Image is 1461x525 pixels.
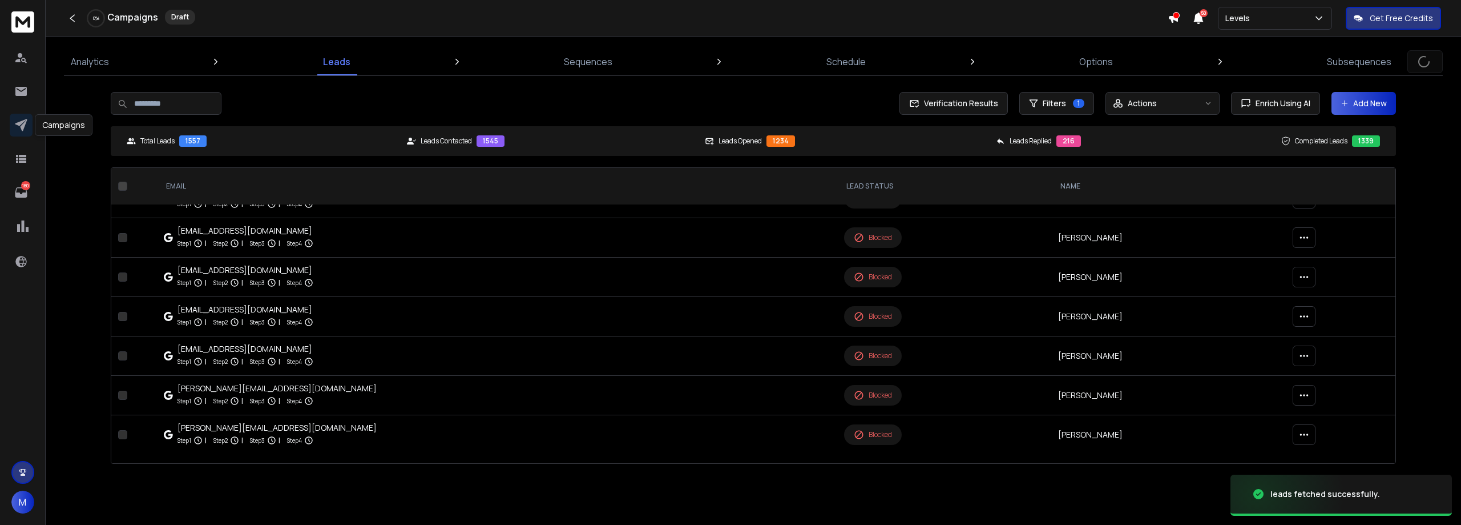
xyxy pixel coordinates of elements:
[177,264,313,276] div: [EMAIL_ADDRESS][DOMAIN_NAME]
[1327,55,1391,69] p: Subsequences
[854,272,892,282] div: Blocked
[1072,48,1120,75] a: Options
[241,435,243,446] p: |
[250,238,265,249] p: Step 3
[177,225,313,237] div: [EMAIL_ADDRESS][DOMAIN_NAME]
[157,168,837,205] th: EMAIL
[213,356,228,367] p: Step 2
[854,311,892,322] div: Blocked
[177,356,191,367] p: Step 1
[287,316,302,328] p: Step 4
[1128,98,1157,109] p: Actions
[279,356,280,367] p: |
[205,316,207,328] p: |
[854,351,892,361] div: Blocked
[1295,137,1347,146] p: Completed Leads
[1051,336,1286,376] td: [PERSON_NAME]
[1051,218,1286,258] td: [PERSON_NAME]
[323,55,350,69] p: Leads
[177,395,191,407] p: Step 1
[1352,135,1380,147] div: 1339
[64,48,116,75] a: Analytics
[11,491,34,514] button: M
[287,435,302,446] p: Step 4
[1051,415,1286,455] td: [PERSON_NAME]
[1073,99,1084,108] span: 1
[177,304,313,315] div: [EMAIL_ADDRESS][DOMAIN_NAME]
[1056,135,1081,147] div: 216
[213,435,228,446] p: Step 2
[287,395,302,407] p: Step 4
[826,55,866,69] p: Schedule
[250,435,265,446] p: Step 3
[179,135,207,147] div: 1557
[205,435,207,446] p: |
[177,435,191,446] p: Step 1
[241,238,243,249] p: |
[177,316,191,328] p: Step 1
[837,168,1051,205] th: LEAD STATUS
[177,383,377,394] div: [PERSON_NAME][EMAIL_ADDRESS][DOMAIN_NAME]
[1051,297,1286,336] td: [PERSON_NAME]
[1043,98,1066,109] span: Filters
[1331,92,1396,115] button: Add New
[213,277,228,288] p: Step 2
[241,395,243,407] p: |
[213,316,228,328] p: Step 2
[1051,258,1286,297] td: [PERSON_NAME]
[1320,48,1398,75] a: Subsequences
[1051,376,1286,415] td: [PERSON_NAME]
[766,135,795,147] div: 1234
[1346,7,1441,30] button: Get Free Credits
[1270,488,1380,500] div: leads fetched successfully.
[557,48,619,75] a: Sequences
[10,181,33,204] a: 180
[1225,13,1254,24] p: Levels
[899,92,1008,115] button: Verification Results
[205,277,207,288] p: |
[1019,92,1094,115] button: Filters1
[1010,137,1052,146] p: Leads Replied
[287,356,302,367] p: Step 4
[279,395,280,407] p: |
[421,137,472,146] p: Leads Contacted
[205,395,207,407] p: |
[177,343,313,355] div: [EMAIL_ADDRESS][DOMAIN_NAME]
[854,390,892,400] div: Blocked
[140,137,175,146] p: Total Leads
[241,356,243,367] p: |
[250,395,265,407] p: Step 3
[241,316,243,328] p: |
[107,10,158,24] h1: Campaigns
[250,316,265,328] p: Step 3
[71,55,109,69] p: Analytics
[177,422,377,434] div: [PERSON_NAME][EMAIL_ADDRESS][DOMAIN_NAME]
[279,316,280,328] p: |
[165,10,195,25] div: Draft
[177,277,191,288] p: Step 1
[854,430,892,440] div: Blocked
[279,435,280,446] p: |
[205,356,207,367] p: |
[1051,168,1286,205] th: NAME
[213,238,228,249] p: Step 2
[1370,13,1433,24] p: Get Free Credits
[820,48,873,75] a: Schedule
[316,48,357,75] a: Leads
[1079,55,1113,69] p: Options
[719,137,762,146] p: Leads Opened
[287,277,302,288] p: Step 4
[205,238,207,249] p: |
[35,114,92,136] div: Campaigns
[93,15,99,22] p: 0 %
[854,233,892,243] div: Blocked
[919,98,998,109] span: Verification Results
[477,135,505,147] div: 1545
[1200,9,1208,17] span: 50
[177,238,191,249] p: Step 1
[279,238,280,249] p: |
[21,181,30,190] p: 180
[1231,92,1320,115] button: Enrich Using AI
